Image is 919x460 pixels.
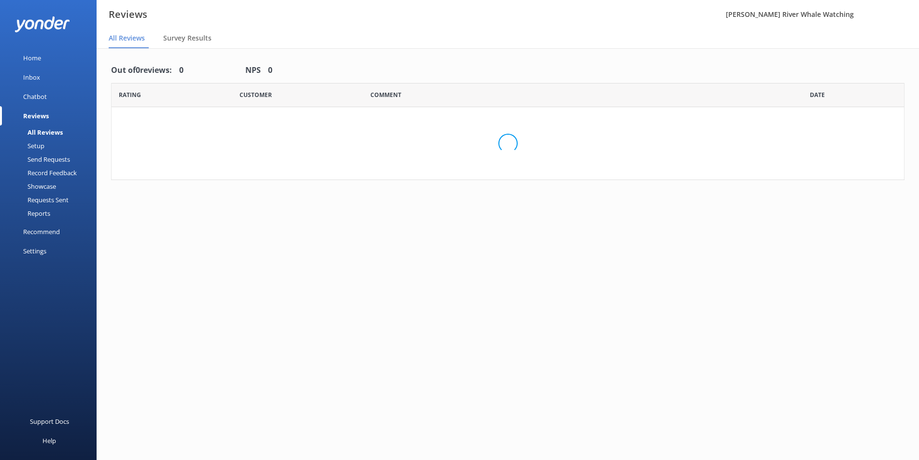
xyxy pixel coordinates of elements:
a: Setup [6,139,97,153]
div: Showcase [6,180,56,193]
span: Date [240,90,272,99]
span: Date [119,90,141,99]
div: Inbox [23,68,40,87]
div: Record Feedback [6,166,77,180]
h3: Reviews [109,7,147,22]
div: Setup [6,139,44,153]
span: Question [370,90,401,99]
div: Support Docs [30,412,69,431]
div: Reviews [23,106,49,125]
div: Chatbot [23,87,47,106]
h4: 0 [268,64,272,77]
a: Reports [6,207,97,220]
div: Send Requests [6,153,70,166]
h4: 0 [179,64,184,77]
div: All Reviews [6,125,63,139]
a: Showcase [6,180,97,193]
a: Requests Sent [6,193,97,207]
img: yonder-white-logo.png [14,16,70,32]
span: All Reviews [109,33,145,43]
span: Date [810,90,825,99]
div: Recommend [23,222,60,241]
h4: NPS [245,64,261,77]
div: Reports [6,207,50,220]
div: Home [23,48,41,68]
a: Send Requests [6,153,97,166]
span: [PERSON_NAME] River Whale Watching [726,10,854,19]
a: Record Feedback [6,166,97,180]
div: Requests Sent [6,193,69,207]
a: All Reviews [6,125,97,139]
div: Help [42,431,56,450]
div: Settings [23,241,46,261]
span: Survey Results [163,33,212,43]
h4: Out of 0 reviews: [111,64,172,77]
